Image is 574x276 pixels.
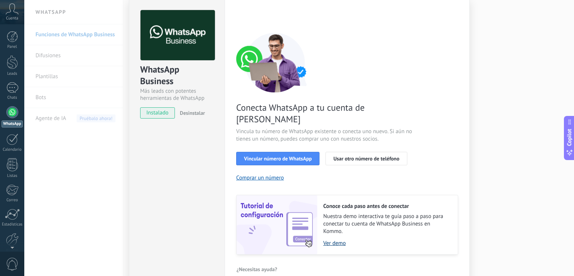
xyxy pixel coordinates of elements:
[180,110,205,116] span: Desinstalar
[1,120,23,128] div: WhatsApp
[177,107,205,119] button: Desinstalar
[236,102,414,125] span: Conecta WhatsApp a tu cuenta de [PERSON_NAME]
[1,147,23,152] div: Calendario
[1,45,23,49] div: Panel
[333,156,399,161] span: Usar otro número de teléfono
[236,152,320,165] button: Vincular número de WhatsApp
[236,128,414,143] span: Vincula tu número de WhatsApp existente o conecta uno nuevo. Si aún no tienes un número, puedes c...
[323,213,450,235] span: Nuestra demo interactiva te guía paso a paso para conectar tu cuenta de WhatsApp Business en Kommo.
[1,95,23,100] div: Chats
[325,152,407,165] button: Usar otro número de teléfono
[1,222,23,227] div: Estadísticas
[1,198,23,203] div: Correo
[244,156,312,161] span: Vincular número de WhatsApp
[566,129,573,146] span: Copilot
[140,88,214,102] div: Más leads con potentes herramientas de WhatsApp
[236,33,315,92] img: connect number
[141,10,215,61] img: logo_main.png
[237,267,277,272] span: ¿Necesitas ayuda?
[6,16,18,21] span: Cuenta
[236,264,278,275] button: ¿Necesitas ayuda?
[140,64,214,88] div: WhatsApp Business
[236,174,284,181] button: Comprar un número
[323,203,450,210] h2: Conoce cada paso antes de conectar
[141,107,175,119] span: instalado
[1,174,23,178] div: Listas
[323,240,450,247] a: Ver demo
[1,71,23,76] div: Leads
